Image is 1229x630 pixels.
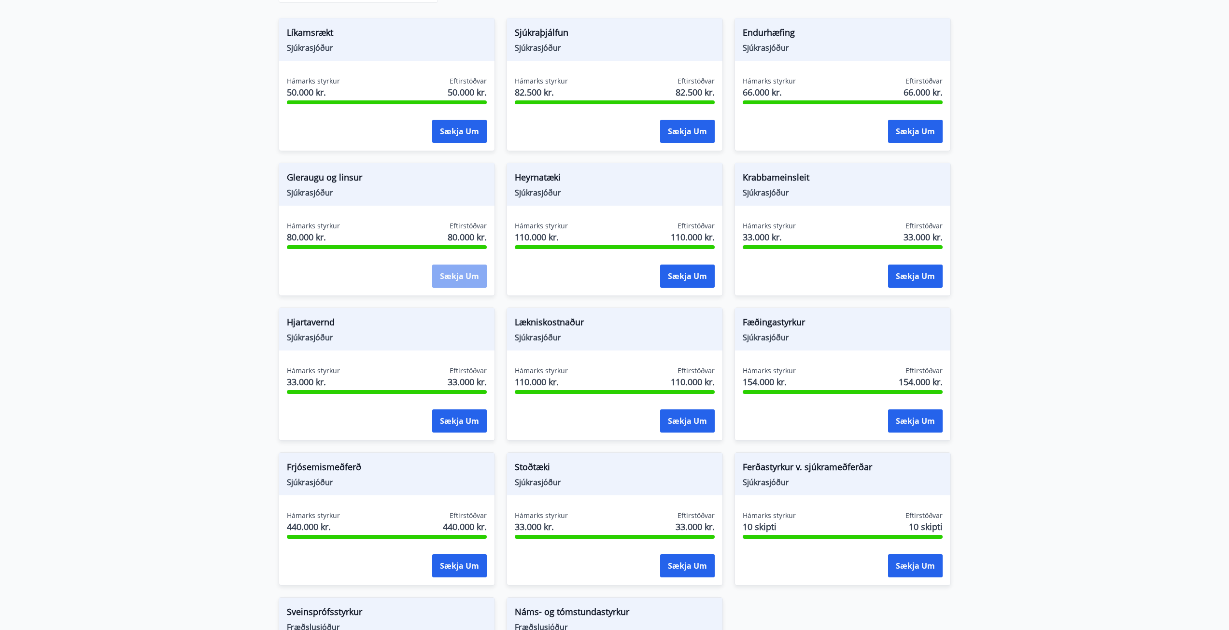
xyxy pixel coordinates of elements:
[676,520,715,533] span: 33.000 kr.
[909,520,943,533] span: 10 skipti
[287,332,487,343] span: Sjúkrasjóður
[515,366,568,376] span: Hámarks styrkur
[287,477,487,488] span: Sjúkrasjóður
[743,42,943,53] span: Sjúkrasjóður
[287,511,340,520] span: Hámarks styrkur
[743,511,796,520] span: Hámarks styrkur
[743,520,796,533] span: 10 skipti
[678,366,715,376] span: Eftirstöðvar
[448,231,487,243] span: 80.000 kr.
[515,76,568,86] span: Hámarks styrkur
[743,366,796,376] span: Hámarks styrkur
[515,26,715,42] span: Sjúkraþjálfun
[448,376,487,388] span: 33.000 kr.
[515,461,715,477] span: Stoðtæki
[888,409,943,433] button: Sækja um
[660,265,715,288] button: Sækja um
[515,332,715,343] span: Sjúkrasjóður
[450,221,487,231] span: Eftirstöðvar
[450,366,487,376] span: Eftirstöðvar
[287,86,340,98] span: 50.000 kr.
[443,520,487,533] span: 440.000 kr.
[743,316,943,332] span: Fæðingastyrkur
[678,221,715,231] span: Eftirstöðvar
[515,42,715,53] span: Sjúkrasjóður
[287,231,340,243] span: 80.000 kr.
[287,366,340,376] span: Hámarks styrkur
[743,477,943,488] span: Sjúkrasjóður
[743,332,943,343] span: Sjúkrasjóður
[888,554,943,577] button: Sækja um
[743,171,943,187] span: Krabbameinsleit
[905,221,943,231] span: Eftirstöðvar
[515,511,568,520] span: Hámarks styrkur
[450,76,487,86] span: Eftirstöðvar
[904,86,943,98] span: 66.000 kr.
[287,316,487,332] span: Hjartavernd
[287,42,487,53] span: Sjúkrasjóður
[287,26,487,42] span: Líkamsrækt
[899,376,943,388] span: 154.000 kr.
[904,231,943,243] span: 33.000 kr.
[743,376,796,388] span: 154.000 kr.
[743,187,943,198] span: Sjúkrasjóður
[287,520,340,533] span: 440.000 kr.
[905,511,943,520] span: Eftirstöðvar
[660,554,715,577] button: Sækja um
[660,409,715,433] button: Sækja um
[515,520,568,533] span: 33.000 kr.
[432,409,487,433] button: Sækja um
[905,76,943,86] span: Eftirstöðvar
[743,221,796,231] span: Hámarks styrkur
[287,221,340,231] span: Hámarks styrkur
[515,171,715,187] span: Heyrnatæki
[678,76,715,86] span: Eftirstöðvar
[432,554,487,577] button: Sækja um
[743,86,796,98] span: 66.000 kr.
[743,26,943,42] span: Endurhæfing
[660,120,715,143] button: Sækja um
[515,231,568,243] span: 110.000 kr.
[287,187,487,198] span: Sjúkrasjóður
[515,86,568,98] span: 82.500 kr.
[515,316,715,332] span: Lækniskostnaður
[743,76,796,86] span: Hámarks styrkur
[743,461,943,477] span: Ferðastyrkur v. sjúkrameðferðar
[432,120,487,143] button: Sækja um
[287,376,340,388] span: 33.000 kr.
[432,265,487,288] button: Sækja um
[888,265,943,288] button: Sækja um
[448,86,487,98] span: 50.000 kr.
[287,171,487,187] span: Gleraugu og linsur
[743,231,796,243] span: 33.000 kr.
[515,221,568,231] span: Hámarks styrkur
[888,120,943,143] button: Sækja um
[515,187,715,198] span: Sjúkrasjóður
[450,511,487,520] span: Eftirstöðvar
[287,76,340,86] span: Hámarks styrkur
[287,461,487,477] span: Frjósemismeðferð
[515,477,715,488] span: Sjúkrasjóður
[671,376,715,388] span: 110.000 kr.
[515,605,715,622] span: Náms- og tómstundastyrkur
[678,511,715,520] span: Eftirstöðvar
[515,376,568,388] span: 110.000 kr.
[287,605,487,622] span: Sveinsprófsstyrkur
[676,86,715,98] span: 82.500 kr.
[905,366,943,376] span: Eftirstöðvar
[671,231,715,243] span: 110.000 kr.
